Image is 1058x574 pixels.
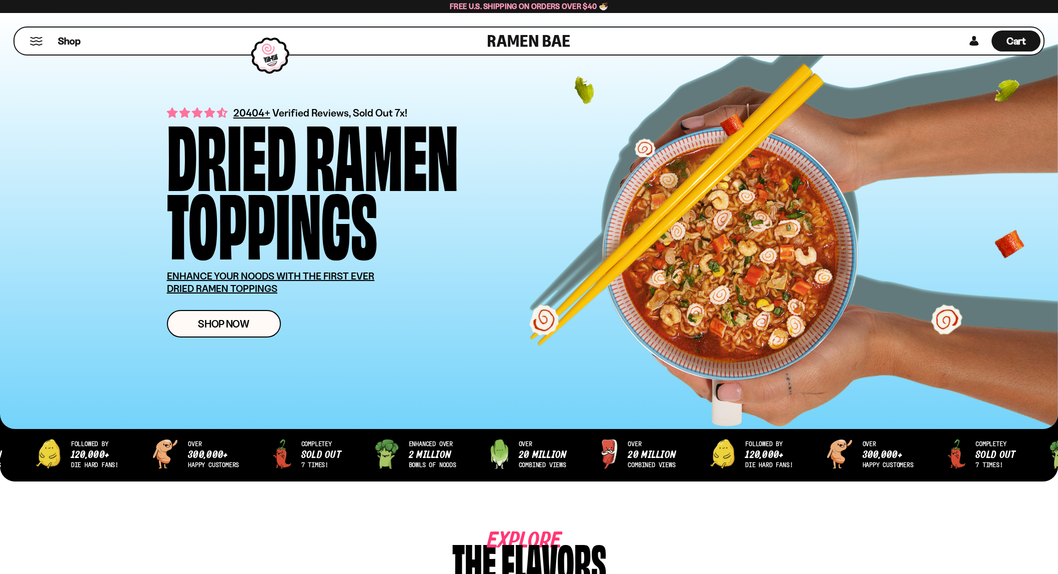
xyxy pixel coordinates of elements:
button: Mobile Menu Trigger [29,37,43,45]
div: Cart [992,27,1041,54]
a: Shop Now [167,310,281,337]
div: Toppings [167,186,377,255]
u: ENHANCE YOUR NOODS WITH THE FIRST EVER DRIED RAMEN TOPPINGS [167,270,375,294]
span: Shop [58,34,80,48]
span: Explore [487,536,531,546]
span: Shop Now [198,318,249,329]
span: Free U.S. Shipping on Orders over $40 🍜 [450,1,608,11]
span: Cart [1007,35,1026,47]
div: Dried [167,118,296,186]
div: Ramen [305,118,458,186]
a: Shop [58,30,80,51]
